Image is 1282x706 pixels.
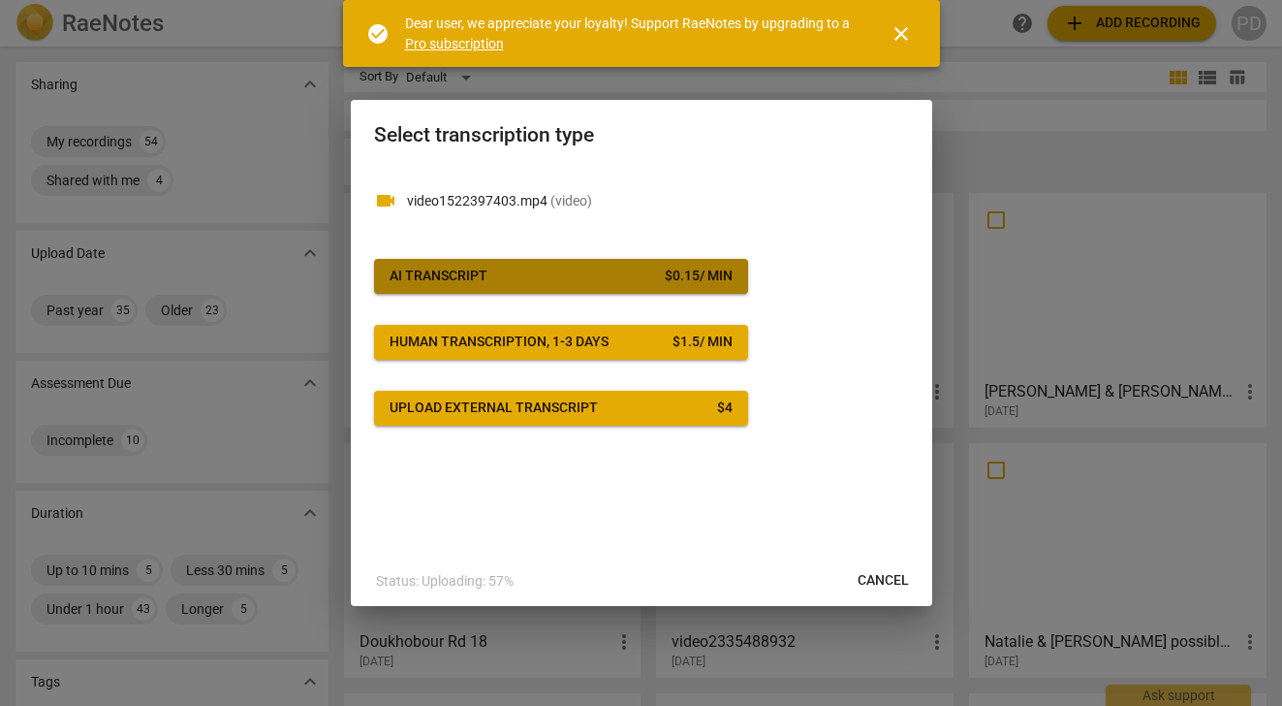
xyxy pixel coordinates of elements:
div: Human transcription, 1-3 days [390,333,609,352]
div: AI Transcript [390,267,487,286]
div: Upload external transcript [390,399,598,418]
p: Status: Uploading: 57% [376,571,514,592]
div: $ 1.5 / min [672,333,733,352]
button: AI Transcript$0.15/ min [374,259,748,294]
h2: Select transcription type [374,123,909,147]
button: Human transcription, 1-3 days$1.5/ min [374,325,748,360]
div: $ 0.15 / min [665,267,733,286]
p: video1522397403.mp4(video) [407,191,909,211]
button: Cancel [842,563,924,598]
button: Upload external transcript$4 [374,391,748,426]
button: Close [878,11,924,57]
span: videocam [374,189,397,212]
div: Dear user, we appreciate your loyalty! Support RaeNotes by upgrading to a [405,14,855,53]
span: Cancel [858,571,909,591]
span: ( video ) [550,193,592,209]
a: Pro subscription [405,36,504,51]
div: $ 4 [717,399,733,418]
span: check_circle [366,22,390,46]
span: close [890,22,913,46]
